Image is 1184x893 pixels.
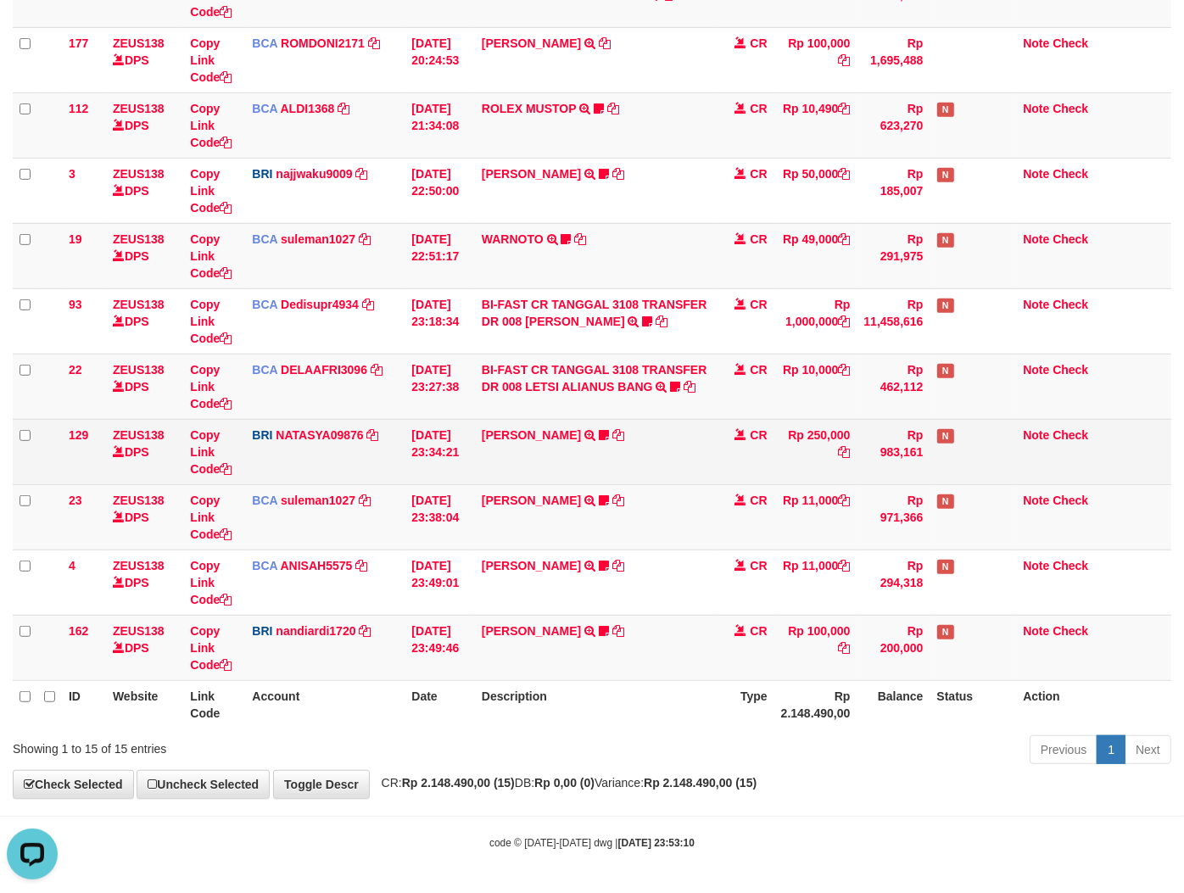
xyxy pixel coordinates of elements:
a: Copy IMAM ARIFIN to clipboard [612,559,624,572]
th: Link Code [183,680,245,728]
td: Rp 100,000 [774,27,857,92]
td: Rp 291,975 [857,223,930,288]
a: Check [1053,232,1088,246]
a: Copy suleman1027 to clipboard [359,494,371,507]
td: [DATE] 23:49:46 [405,615,475,680]
a: Copy ADIL KUDRATULL to clipboard [612,167,624,181]
a: Note [1023,232,1049,246]
span: CR [751,232,768,246]
a: ZEUS138 [113,494,165,507]
span: Has Note [937,299,954,313]
td: DPS [106,550,183,615]
th: Balance [857,680,930,728]
a: Copy MUHAMMAD SYAIP to clipboard [612,624,624,638]
a: Note [1023,36,1049,50]
a: Copy Link Code [190,494,232,541]
td: Rp 100,000 [774,615,857,680]
a: Note [1023,624,1049,638]
td: [DATE] 20:24:53 [405,27,475,92]
a: Copy Link Code [190,624,232,672]
a: ZEUS138 [113,298,165,311]
td: Rp 185,007 [857,158,930,223]
td: Rp 1,000,000 [774,288,857,354]
a: Check [1053,559,1088,572]
td: DPS [106,615,183,680]
a: [PERSON_NAME] [482,428,581,442]
span: Has Note [937,103,954,117]
td: Rp 983,161 [857,419,930,484]
td: [DATE] 23:34:21 [405,419,475,484]
a: Copy Rp 50,000 to clipboard [839,167,851,181]
td: DPS [106,484,183,550]
a: ANISAH5575 [281,559,353,572]
td: [DATE] 23:49:01 [405,550,475,615]
a: ZEUS138 [113,559,165,572]
span: 4 [69,559,75,572]
th: Status [930,680,1017,728]
span: Has Note [937,233,954,248]
th: Type [715,680,774,728]
span: BCA [252,363,277,377]
span: BCA [252,232,277,246]
strong: Rp 0,00 (0) [534,776,595,790]
td: Rp 462,112 [857,354,930,419]
th: Website [106,680,183,728]
a: Note [1023,428,1049,442]
span: 112 [69,102,88,115]
a: Copy Rp 100,000 to clipboard [839,641,851,655]
td: Rp 1,695,488 [857,27,930,92]
a: Copy SATRIO ABDU SY to clipboard [612,428,624,442]
td: Rp 11,458,616 [857,288,930,354]
a: Check [1053,428,1088,442]
a: Check [1053,102,1088,115]
a: [PERSON_NAME] [482,624,581,638]
span: 93 [69,298,82,311]
span: CR [751,298,768,311]
a: ZEUS138 [113,36,165,50]
a: [PERSON_NAME] [482,494,581,507]
td: [DATE] 22:50:00 [405,158,475,223]
a: Check [1053,363,1088,377]
span: 23 [69,494,82,507]
span: CR [751,167,768,181]
a: Copy Rp 1,000,000 to clipboard [839,315,851,328]
a: Copy Link Code [190,36,232,84]
a: Copy ANISAH5575 to clipboard [355,559,367,572]
a: Copy Rp 250,000 to clipboard [839,445,851,459]
th: Rp 2.148.490,00 [774,680,857,728]
a: ZEUS138 [113,167,165,181]
a: Note [1023,298,1049,311]
a: Copy Link Code [190,363,232,410]
span: BRI [252,624,272,638]
a: Uncheck Selected [137,770,270,799]
a: Copy BI-FAST CR TANGGAL 3108 TRANSFER DR 008 TOTO TAUFIK HIDAYA to clipboard [656,315,667,328]
span: CR: DB: Variance: [373,776,757,790]
td: [DATE] 21:34:08 [405,92,475,158]
td: Rp 971,366 [857,484,930,550]
a: suleman1027 [281,232,355,246]
span: BCA [252,494,277,507]
td: Rp 200,000 [857,615,930,680]
a: ROLEX MUSTOP [482,102,577,115]
td: DPS [106,354,183,419]
a: Note [1023,559,1049,572]
a: Copy Rp 11,000 to clipboard [839,559,851,572]
a: BI-FAST CR TANGGAL 3108 TRANSFER DR 008 [PERSON_NAME] [482,298,707,328]
td: Rp 11,000 [774,484,857,550]
td: Rp 10,000 [774,354,857,419]
a: [PERSON_NAME] [482,36,581,50]
a: 1 [1097,735,1125,764]
span: CR [751,363,768,377]
span: 3 [69,167,75,181]
td: DPS [106,288,183,354]
a: Copy Dedisupr4934 to clipboard [362,298,374,311]
span: CR [751,102,768,115]
td: DPS [106,158,183,223]
a: Copy ALDI1368 to clipboard [338,102,349,115]
span: 162 [69,624,88,638]
strong: Rp 2.148.490,00 (15) [644,776,757,790]
span: BRI [252,428,272,442]
td: Rp 623,270 [857,92,930,158]
a: Copy najjwaku9009 to clipboard [356,167,368,181]
a: Note [1023,363,1049,377]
